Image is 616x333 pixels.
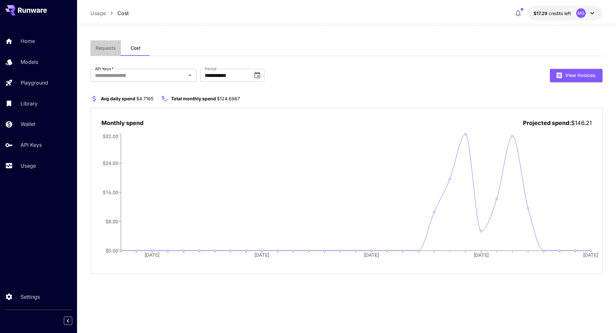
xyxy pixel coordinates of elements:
div: MG [576,8,586,18]
p: Wallet [21,120,35,128]
nav: breadcrumb [90,9,129,17]
tspan: $24.00 [103,160,118,166]
label: API Keys [95,66,114,71]
p: Usage [21,162,36,170]
tspan: [DATE] [364,252,379,258]
label: Period [205,66,217,71]
p: Models [21,58,38,66]
tspan: $8.00 [106,219,118,225]
p: Settings [21,293,40,301]
span: Projected spend: [523,120,571,126]
p: API Keys [21,141,42,149]
button: View Invoices [550,69,603,82]
div: $17.2943 [534,10,571,17]
a: View Invoices [550,72,603,78]
div: Collapse sidebar [69,315,77,327]
span: Requests [96,45,116,51]
a: Usage [90,9,106,17]
tspan: [DATE] [255,252,269,258]
tspan: $32.00 [103,133,118,139]
button: Choose date, selected date is Aug 1, 2025 [251,69,264,82]
span: $146.21 [571,120,592,126]
span: $17.29 [534,11,549,16]
span: Cost [131,45,141,51]
tspan: [DATE] [145,252,160,258]
button: $17.2943MG [527,6,603,21]
p: Home [21,37,35,45]
button: Collapse sidebar [64,317,72,325]
span: credits left [549,11,571,16]
span: Total monthly spend [171,96,216,101]
tspan: $0.00 [106,248,118,254]
tspan: $16.00 [103,189,118,195]
p: Library [21,100,38,107]
p: Playground [21,79,48,87]
span: $4.7165 [136,96,153,101]
span: $124.6967 [217,96,240,101]
p: Monthly spend [101,119,143,127]
span: Avg daily spend [101,96,135,101]
tspan: [DATE] [474,252,489,258]
a: Cost [117,9,129,17]
tspan: [DATE] [584,252,599,258]
button: Open [185,71,194,80]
